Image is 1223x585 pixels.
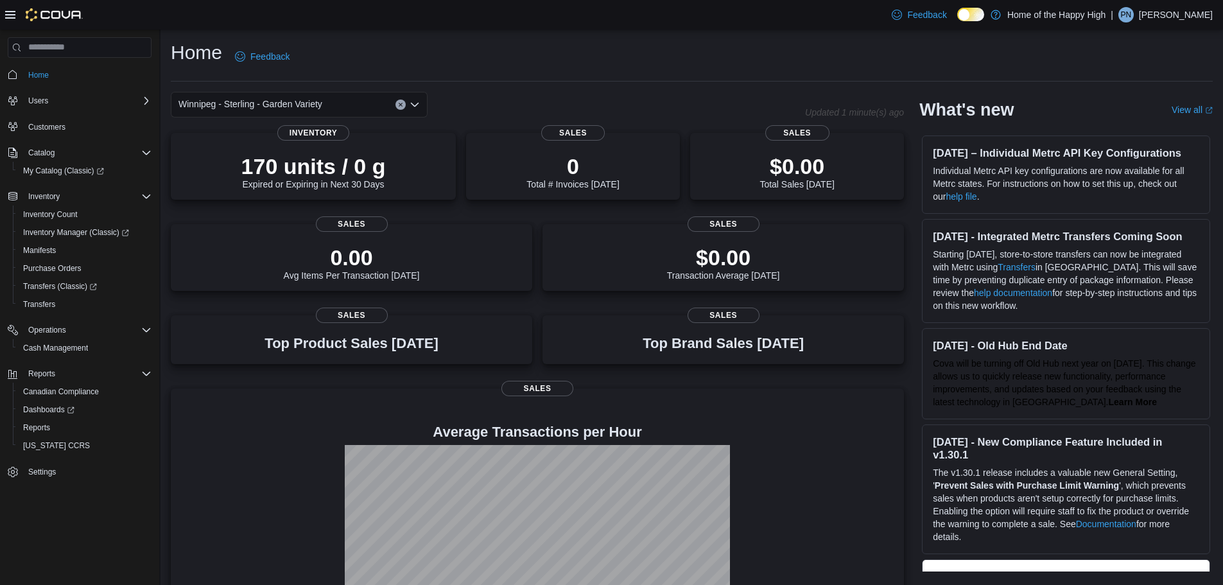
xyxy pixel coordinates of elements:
h3: Top Product Sales [DATE] [265,336,438,351]
button: Purchase Orders [13,259,157,277]
button: [US_STATE] CCRS [13,437,157,455]
a: Canadian Compliance [18,384,104,399]
a: Inventory Manager (Classic) [13,223,157,241]
span: Home [23,67,152,83]
p: 0.00 [284,245,420,270]
button: Users [3,92,157,110]
span: PN [1121,7,1132,22]
a: help file [946,191,976,202]
span: Inventory [28,191,60,202]
a: View allExternal link [1172,105,1213,115]
h2: What's new [919,100,1014,120]
span: Catalog [28,148,55,158]
a: Purchase Orders [18,261,87,276]
h3: Top Brand Sales [DATE] [643,336,804,351]
button: Cash Management [13,339,157,357]
p: The v1.30.1 release includes a valuable new General Setting, ' ', which prevents sales when produ... [933,466,1199,543]
a: Learn More [1109,397,1157,407]
button: Settings [3,462,157,481]
p: Individual Metrc API key configurations are now available for all Metrc states. For instructions ... [933,164,1199,203]
button: Clear input [395,100,406,110]
a: Customers [23,119,71,135]
span: Feedback [250,50,290,63]
a: Inventory Count [18,207,83,222]
button: Customers [3,118,157,136]
span: Dark Mode [957,21,958,22]
button: Inventory [23,189,65,204]
span: Catalog [23,145,152,161]
p: [PERSON_NAME] [1139,7,1213,22]
span: Cova will be turning off Old Hub next year on [DATE]. This change allows us to quickly release ne... [933,358,1195,407]
span: Operations [28,325,66,335]
span: Canadian Compliance [18,384,152,399]
span: Transfers (Classic) [23,281,97,292]
a: Transfers (Classic) [13,277,157,295]
button: Inventory Count [13,205,157,223]
span: Inventory Manager (Classic) [23,227,129,238]
p: 170 units / 0 g [241,153,386,179]
a: My Catalog (Classic) [13,162,157,180]
span: Customers [23,119,152,135]
a: Manifests [18,243,61,258]
span: Transfers [18,297,152,312]
span: Home [28,70,49,80]
a: Transfers [998,262,1036,272]
span: Purchase Orders [23,263,82,274]
span: Reports [28,369,55,379]
span: Purchase Orders [18,261,152,276]
button: Canadian Compliance [13,383,157,401]
button: Inventory [3,188,157,205]
a: Dashboards [18,402,80,417]
span: Dashboards [23,405,74,415]
a: Transfers (Classic) [18,279,102,294]
button: Catalog [23,145,60,161]
span: Settings [23,464,152,480]
span: Inventory [277,125,349,141]
span: My Catalog (Classic) [18,163,152,179]
span: Sales [541,125,605,141]
button: Open list of options [410,100,420,110]
h1: Home [171,40,222,65]
a: Feedback [230,44,295,69]
button: Manifests [13,241,157,259]
span: Sales [688,308,759,323]
a: help documentation [974,288,1052,298]
img: Cova [26,8,83,21]
span: Transfers (Classic) [18,279,152,294]
button: Operations [3,321,157,339]
span: Customers [28,122,65,132]
span: Inventory Count [18,207,152,222]
nav: Complex example [8,60,152,515]
a: Home [23,67,54,83]
button: Catalog [3,144,157,162]
a: Reports [18,420,55,435]
span: [US_STATE] CCRS [23,441,90,451]
a: [US_STATE] CCRS [18,438,95,453]
span: Transfers [23,299,55,310]
h3: [DATE] – Individual Metrc API Key Configurations [933,146,1199,159]
span: Settings [28,467,56,477]
span: Sales [501,381,573,396]
svg: External link [1205,107,1213,114]
button: Users [23,93,53,109]
a: Inventory Manager (Classic) [18,225,134,240]
span: Inventory [23,189,152,204]
button: Operations [23,322,71,338]
span: Operations [23,322,152,338]
h3: [DATE] - Old Hub End Date [933,339,1199,352]
input: Dark Mode [957,8,984,21]
span: Winnipeg - Sterling - Garden Variety [178,96,322,112]
h3: [DATE] - New Compliance Feature Included in v1.30.1 [933,435,1199,461]
span: Manifests [23,245,56,256]
span: Users [28,96,48,106]
div: Avg Items Per Transaction [DATE] [284,245,420,281]
p: | [1111,7,1113,22]
span: Cash Management [18,340,152,356]
span: Inventory Count [23,209,78,220]
span: Canadian Compliance [23,387,99,397]
span: My Catalog (Classic) [23,166,104,176]
div: Total Sales [DATE] [759,153,834,189]
span: Feedback [907,8,946,21]
p: $0.00 [759,153,834,179]
span: Manifests [18,243,152,258]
